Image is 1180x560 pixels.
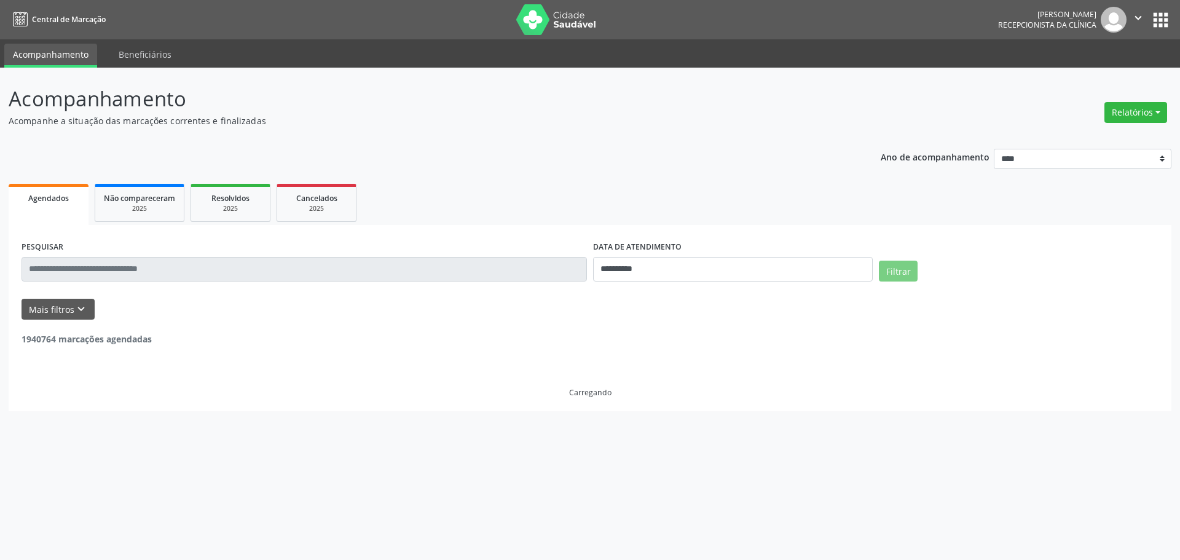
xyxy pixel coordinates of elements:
p: Ano de acompanhamento [881,149,989,164]
button: Relatórios [1104,102,1167,123]
span: Não compareceram [104,193,175,203]
span: Central de Marcação [32,14,106,25]
div: Carregando [569,387,612,398]
span: Recepcionista da clínica [998,20,1096,30]
button:  [1127,7,1150,33]
strong: 1940764 marcações agendadas [22,333,152,345]
img: img [1101,7,1127,33]
div: [PERSON_NAME] [998,9,1096,20]
span: Cancelados [296,193,337,203]
a: Central de Marcação [9,9,106,30]
span: Agendados [28,193,69,203]
button: Mais filtroskeyboard_arrow_down [22,299,95,320]
p: Acompanhe a situação das marcações correntes e finalizadas [9,114,822,127]
button: apps [1150,9,1171,31]
button: Filtrar [879,261,918,282]
div: 2025 [104,204,175,213]
span: Resolvidos [211,193,250,203]
a: Acompanhamento [4,44,97,68]
label: DATA DE ATENDIMENTO [593,238,682,257]
div: 2025 [200,204,261,213]
p: Acompanhamento [9,84,822,114]
i:  [1131,11,1145,25]
i: keyboard_arrow_down [74,302,88,316]
label: PESQUISAR [22,238,63,257]
a: Beneficiários [110,44,180,65]
div: 2025 [286,204,347,213]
